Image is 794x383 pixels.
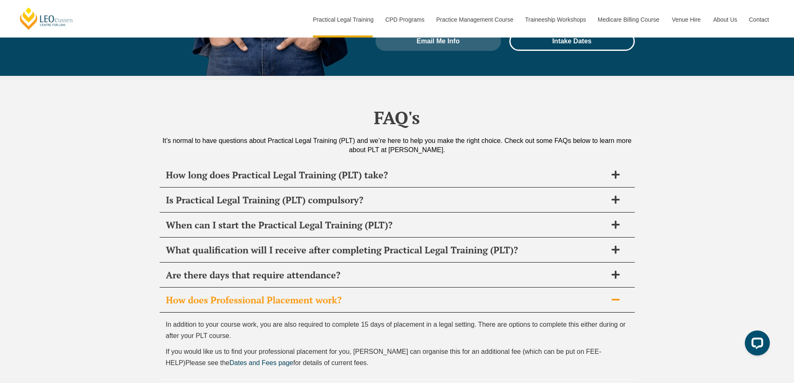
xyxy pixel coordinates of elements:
[293,359,368,366] span: for details of current fees.
[743,2,775,38] a: Contact
[166,269,607,281] h2: Are there days that require attendance?
[738,327,773,362] iframe: LiveChat chat widget
[166,244,607,256] h2: What qualification will I receive after completing Practical Legal Training (PLT)?
[166,294,607,306] h2: How does Professional Placement work?
[185,359,230,366] span: Please see the
[376,32,501,51] a: Email Me Info
[591,2,666,38] a: Medicare Billing Course
[552,38,591,45] span: Intake Dates
[166,219,607,231] h2: When can I start the Practical Legal Training (PLT)?
[666,2,707,38] a: Venue Hire
[707,2,743,38] a: About Us
[509,32,635,51] a: Intake Dates
[19,7,74,30] a: [PERSON_NAME] Centre for Law
[379,2,430,38] a: CPD Programs
[160,136,635,155] div: It’s normal to have questions about Practical Legal Training (PLT) and we’re here to help you mak...
[519,2,591,38] a: Traineeship Workshops
[430,2,519,38] a: Practice Management Course
[166,194,607,206] h2: Is Practical Legal Training (PLT) compulsory?
[417,38,460,45] span: Email Me Info
[166,321,626,339] span: In addition to your course work, you are also required to complete 15 days of placement in a lega...
[307,2,379,38] a: Practical Legal Training
[166,348,601,366] span: If you would like us to find your professional placement for you, [PERSON_NAME] can organise this...
[229,359,293,366] a: Dates and Fees page
[166,169,607,181] h2: How long does Practical Legal Training (PLT) take?
[160,107,635,128] h2: FAQ's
